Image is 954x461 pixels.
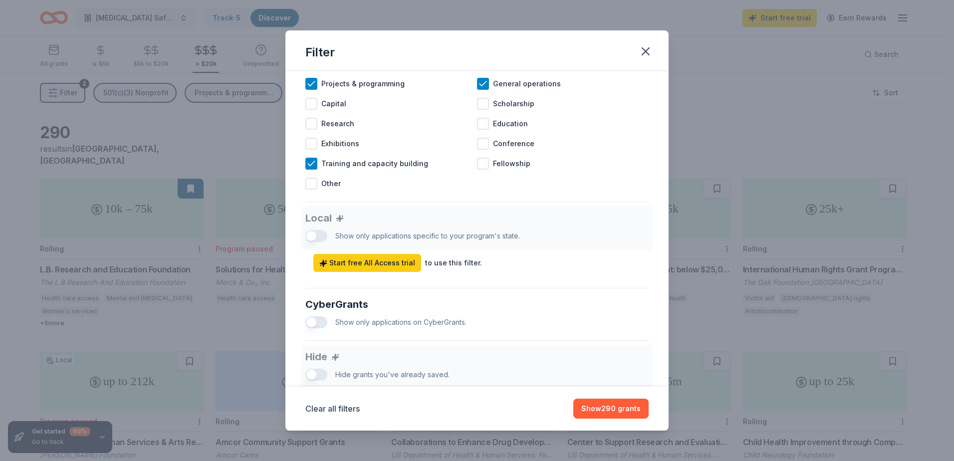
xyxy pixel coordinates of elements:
[335,318,467,326] span: Show only applications on CyberGrants.
[305,44,335,60] div: Filter
[321,138,359,150] span: Exhibitions
[305,296,649,312] div: CyberGrants
[573,399,649,419] button: Show290 grants
[321,118,354,130] span: Research
[319,257,415,269] span: Start free All Access trial
[493,158,530,170] span: Fellowship
[493,98,534,110] span: Scholarship
[493,118,528,130] span: Education
[321,98,346,110] span: Capital
[313,254,421,272] a: Start free All Access trial
[493,78,561,90] span: General operations
[493,138,534,150] span: Conference
[305,403,360,415] button: Clear all filters
[321,158,428,170] span: Training and capacity building
[425,257,482,269] div: to use this filter.
[321,78,405,90] span: Projects & programming
[321,178,341,190] span: Other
